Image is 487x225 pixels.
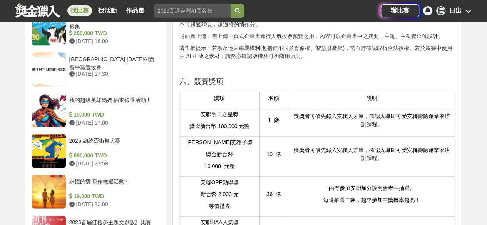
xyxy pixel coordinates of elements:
[183,94,255,102] p: 獎項
[69,177,157,192] div: 永恆的愛 寫作徵選活動 !
[32,11,160,46] a: 翻玩臺味好乳力-全國短影音創意大募集 200,000 TWD [DATE] 18:00
[436,6,445,15] div: 日
[69,70,157,78] div: [DATE] 17:30
[32,174,160,209] a: 永恆的愛 寫作徵選活動 ! 19,000 TWD [DATE] 20:00
[264,150,284,158] p: 10 隊
[67,5,92,16] a: 找比賽
[32,52,160,87] a: [GEOGRAPHIC_DATA] [DATE]AI素養爭霸選拔賽 [DATE] 17:30
[123,5,147,16] a: 作品集
[32,133,160,168] a: 2025 總統盃街舞大賽 890,000 TWD [DATE] 23:59
[69,151,157,159] div: 890,000 TWD
[183,178,255,186] p: 安聯OPP勤學獎
[69,159,157,167] div: [DATE] 23:59
[69,137,157,151] div: 2025 總統盃街舞大賽
[292,146,451,162] p: 獲獎者可優先錄入安聯人才庫，確認入職即可受安聯壽險創業家培訓課程。
[179,77,223,85] span: 六、競賽獎項
[183,110,255,118] p: 安聯明日之星獎
[154,4,231,18] input: 2025高通台灣AI黑客松
[32,93,160,127] a: 我的超級英雄媽媽 插畫徵選活動 ! 19,000 TWD [DATE] 17:00
[264,190,284,198] p: 36 隊
[381,4,419,17] a: 辦比賽
[183,138,255,146] p: [PERSON_NAME]英種子獎
[292,94,451,102] p: 說明
[183,150,255,158] p: 獎金新台幣
[264,94,284,102] p: 名額
[183,202,255,210] p: 等值禮券
[69,96,157,110] div: 我的超級英雄媽媽 插畫徵選活動 !
[179,44,455,60] p: 著作權提示：若涉及他人專屬權利(包括但不限於肖像權、智慧財產權)，需自行確認取得合法授權。若於競賽中使用由 AI 生成之素材，請務必確認版權及可否商用原則。
[179,32,455,40] p: 封面圖上傳：需上傳一頁式企劃書進行人氣投票預覽之用，內容可以企劃書中之摘要、主題、主視覺延伸設計。
[69,200,157,208] div: [DATE] 20:00
[69,29,157,37] div: 200,000 TWD
[69,55,157,70] div: [GEOGRAPHIC_DATA] [DATE]AI素養爭霸選拔賽
[69,192,157,200] div: 19,000 TWD
[183,190,255,198] p: 新台幣 2,000 元
[69,110,157,118] div: 19,000 TWD
[183,122,255,130] p: 獎金新台幣 100,000 元整
[69,37,157,45] div: [DATE] 18:00
[69,14,157,29] div: 翻玩臺味好乳力-全國短影音創意大募集
[449,6,462,15] div: 日出
[95,5,120,16] a: 找活動
[264,116,284,124] p: 1 隊
[292,196,451,204] p: 每週抽選二隊，越早參加中獎機率越高！
[292,112,451,128] p: 獲獎者可優先錄入安聯人才庫，確認入職即可受安聯壽險創業家培訓課程。
[292,184,451,192] p: 由有參加安聯加分說明會者中抽選。
[69,118,157,127] div: [DATE] 17:00
[183,162,255,170] p: 10,000 元整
